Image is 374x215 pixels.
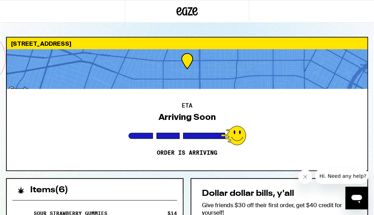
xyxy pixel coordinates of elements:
[346,187,368,210] iframe: Button to launch messaging window
[30,186,68,195] h2: Items ( 6 )
[182,103,192,109] h2: ETA
[315,169,368,184] iframe: Message from company
[202,190,357,198] h2: Dollar dollar bills, y'all
[157,150,217,157] p: Order is arriving
[298,170,312,184] iframe: Close message
[6,38,368,49] div: [STREET_ADDRESS]
[159,112,216,122] div: Arriving Soon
